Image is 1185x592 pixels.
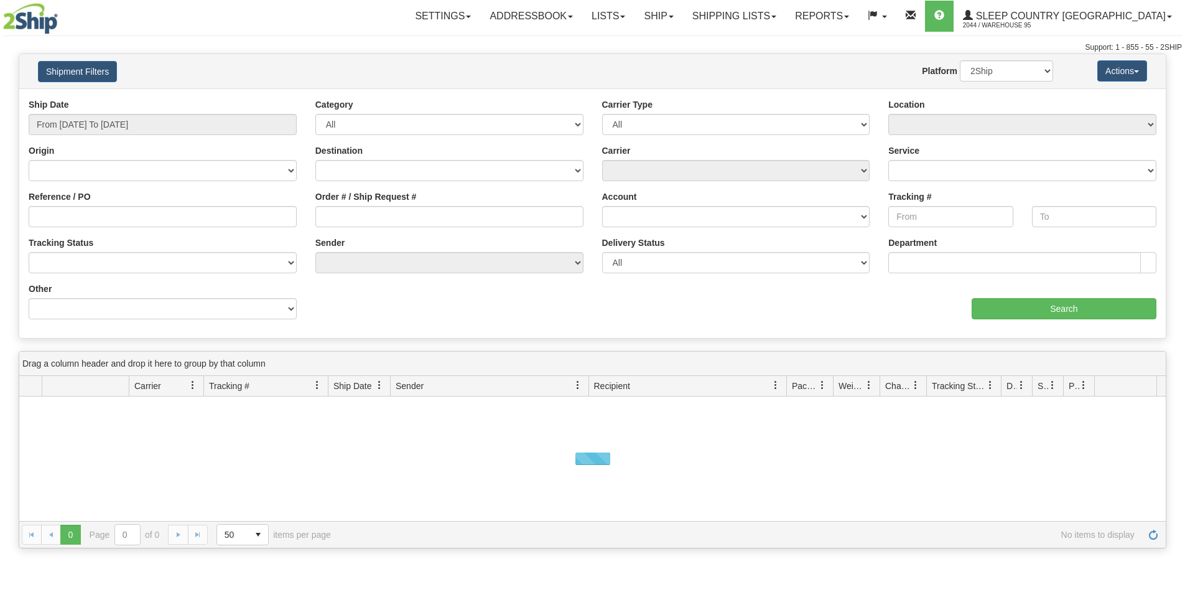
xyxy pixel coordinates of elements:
label: Sender [315,237,345,249]
img: logo2044.jpg [3,3,58,34]
button: Actions [1097,60,1147,82]
label: Tracking # [888,190,931,203]
a: Weight filter column settings [858,375,880,396]
span: items per page [216,524,331,545]
span: Weight [839,380,865,392]
label: Ship Date [29,98,69,111]
a: Ship Date filter column settings [369,375,390,396]
span: Sender [396,380,424,392]
a: Tracking # filter column settings [307,375,328,396]
div: Support: 1 - 855 - 55 - 2SHIP [3,42,1182,53]
span: Recipient [594,380,630,392]
label: Delivery Status [602,237,665,249]
span: Sleep Country [GEOGRAPHIC_DATA] [973,11,1166,21]
span: Tracking Status [932,380,986,392]
span: Page of 0 [90,524,160,545]
button: Shipment Filters [38,61,117,82]
span: Charge [885,380,911,392]
span: Carrier [134,380,161,392]
label: Category [315,98,353,111]
label: Account [602,190,637,203]
div: grid grouping header [19,352,1166,376]
a: Recipient filter column settings [765,375,786,396]
a: Tracking Status filter column settings [980,375,1001,396]
span: 50 [225,529,241,541]
label: Carrier [602,144,631,157]
span: select [248,525,268,545]
a: Sender filter column settings [567,375,588,396]
a: Ship [634,1,682,32]
label: Platform [922,65,957,77]
a: Delivery Status filter column settings [1011,375,1032,396]
label: Reference / PO [29,190,91,203]
span: Page sizes drop down [216,524,269,545]
a: Reports [786,1,858,32]
input: To [1032,206,1156,227]
span: No items to display [348,530,1135,540]
label: Carrier Type [602,98,653,111]
a: Addressbook [480,1,582,32]
input: Search [972,298,1156,319]
span: Delivery Status [1006,380,1017,392]
a: Lists [582,1,634,32]
label: Order # / Ship Request # [315,190,417,203]
a: Carrier filter column settings [182,375,203,396]
a: Settings [406,1,480,32]
span: 2044 / Warehouse 95 [963,19,1056,32]
label: Department [888,237,937,249]
label: Other [29,283,52,295]
a: Pickup Status filter column settings [1073,375,1094,396]
a: Shipment Issues filter column settings [1042,375,1063,396]
label: Location [888,98,924,111]
span: Shipment Issues [1038,380,1048,392]
span: Tracking # [209,380,249,392]
label: Destination [315,144,363,157]
a: Shipping lists [683,1,786,32]
a: Sleep Country [GEOGRAPHIC_DATA] 2044 / Warehouse 95 [954,1,1181,32]
span: Ship Date [333,380,371,392]
a: Packages filter column settings [812,375,833,396]
span: Packages [792,380,818,392]
a: Charge filter column settings [905,375,926,396]
label: Origin [29,144,54,157]
span: Pickup Status [1069,380,1079,392]
a: Refresh [1143,525,1163,545]
span: Page 0 [60,525,80,545]
label: Tracking Status [29,237,93,249]
label: Service [888,144,919,157]
input: From [888,206,1013,227]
